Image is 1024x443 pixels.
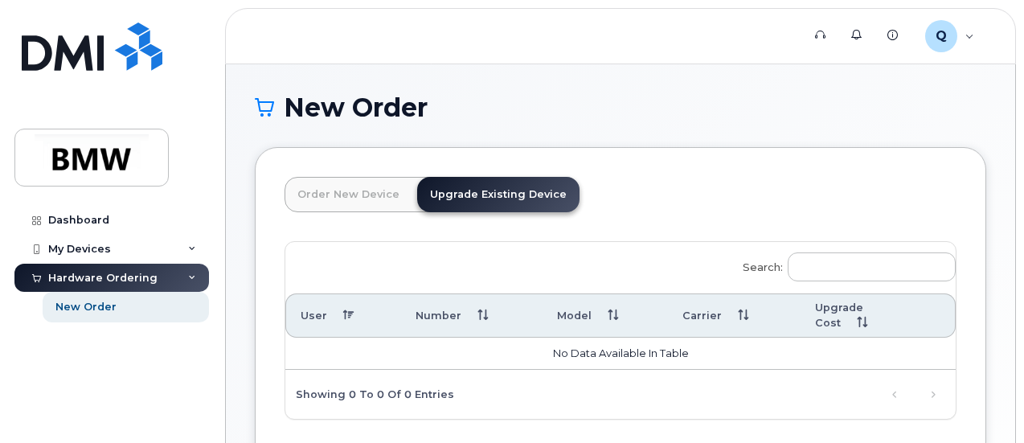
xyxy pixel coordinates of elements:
th: Upgrade Cost: activate to sort column ascending [801,293,914,338]
a: Upgrade Existing Device [417,177,580,212]
th: Model: activate to sort column ascending [543,293,668,338]
a: Next [921,383,945,407]
a: Order New Device [285,177,412,212]
td: No data available in table [285,338,956,370]
div: Showing 0 to 0 of 0 entries [285,380,454,408]
th: Number: activate to sort column ascending [401,293,543,338]
h1: New Order [255,93,986,121]
a: Previous [883,383,907,407]
th: User: activate to sort column descending [285,293,401,338]
iframe: Messenger Launcher [954,373,1012,431]
input: Search: [788,252,956,281]
th: Carrier: activate to sort column ascending [668,293,801,338]
label: Search: [732,242,956,287]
